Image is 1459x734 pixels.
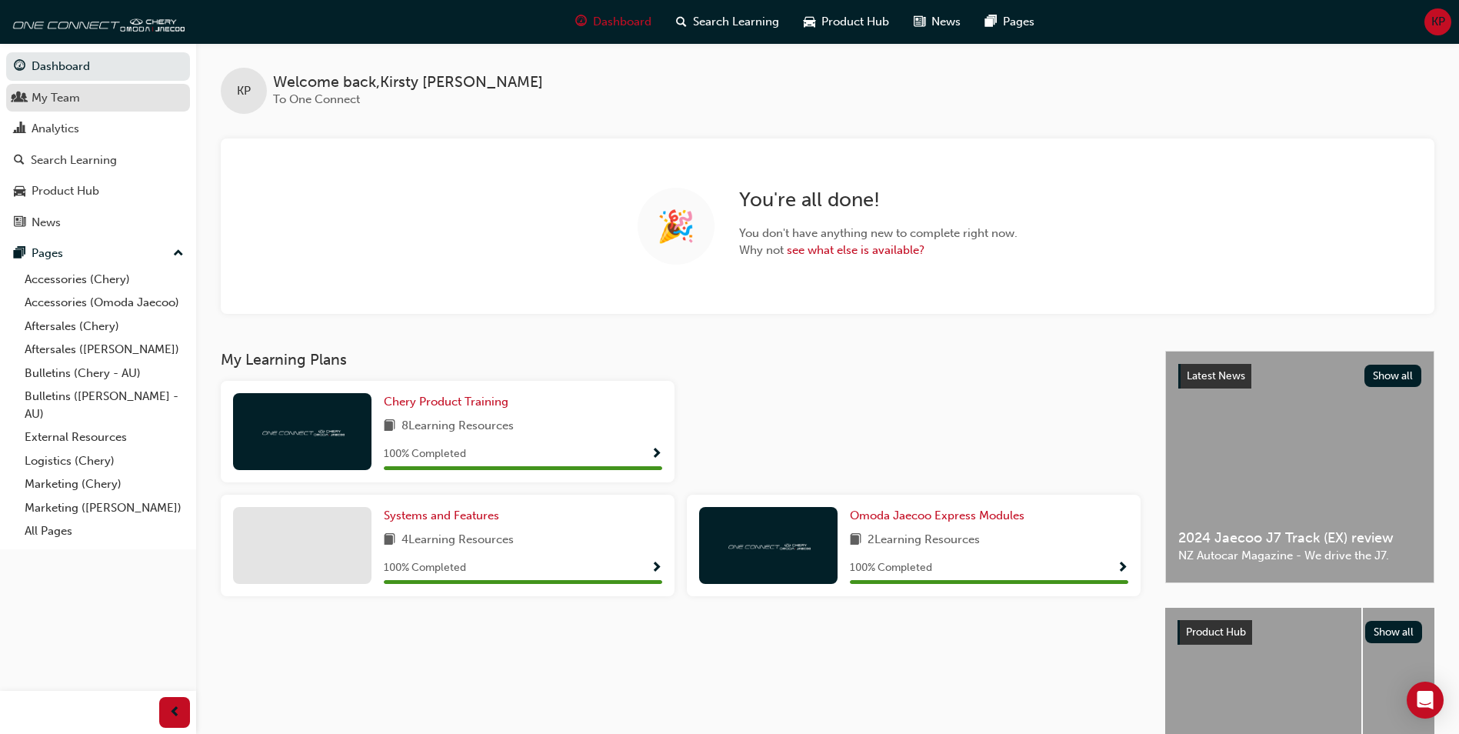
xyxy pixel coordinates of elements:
[31,152,117,169] div: Search Learning
[32,120,79,138] div: Analytics
[32,182,99,200] div: Product Hub
[18,362,190,385] a: Bulletins (Chery - AU)
[6,209,190,237] a: News
[384,509,499,522] span: Systems and Features
[384,395,508,409] span: Chery Product Training
[18,315,190,339] a: Aftersales (Chery)
[6,146,190,175] a: Search Learning
[6,49,190,239] button: DashboardMy TeamAnalyticsSearch LearningProduct HubNews
[8,6,185,37] img: oneconnect
[1407,682,1444,719] div: Open Intercom Messenger
[14,216,25,230] span: news-icon
[32,245,63,262] div: Pages
[651,445,662,464] button: Show Progress
[651,448,662,462] span: Show Progress
[401,417,514,436] span: 8 Learning Resources
[868,531,980,550] span: 2 Learning Resources
[384,531,395,550] span: book-icon
[901,6,973,38] a: news-iconNews
[384,445,466,463] span: 100 % Completed
[693,13,779,31] span: Search Learning
[384,417,395,436] span: book-icon
[1365,621,1423,643] button: Show all
[739,225,1018,242] span: You don't have anything new to complete right now.
[273,74,543,92] span: Welcome back , Kirsty [PERSON_NAME]
[850,509,1024,522] span: Omoda Jaecoo Express Modules
[821,13,889,31] span: Product Hub
[575,12,587,32] span: guage-icon
[1187,369,1245,382] span: Latest News
[14,154,25,168] span: search-icon
[651,559,662,578] button: Show Progress
[6,84,190,112] a: My Team
[273,92,360,106] span: To One Connect
[18,338,190,362] a: Aftersales ([PERSON_NAME])
[739,242,1018,259] span: Why not
[6,177,190,205] a: Product Hub
[676,12,687,32] span: search-icon
[657,218,695,235] span: 🎉
[850,507,1031,525] a: Omoda Jaecoo Express Modules
[1431,13,1445,31] span: KP
[18,519,190,543] a: All Pages
[32,214,61,232] div: News
[664,6,791,38] a: search-iconSearch Learning
[787,243,924,257] a: see what else is available?
[1186,626,1246,639] span: Product Hub
[791,6,901,38] a: car-iconProduct Hub
[18,449,190,473] a: Logistics (Chery)
[18,291,190,315] a: Accessories (Omoda Jaecoo)
[18,385,190,425] a: Bulletins ([PERSON_NAME] - AU)
[401,531,514,550] span: 4 Learning Resources
[169,703,181,722] span: prev-icon
[1117,559,1128,578] button: Show Progress
[14,185,25,199] span: car-icon
[14,122,25,136] span: chart-icon
[931,13,961,31] span: News
[14,60,25,74] span: guage-icon
[6,239,190,268] button: Pages
[237,82,251,100] span: KP
[914,12,925,32] span: news-icon
[1003,13,1034,31] span: Pages
[1165,351,1434,583] a: Latest NewsShow all2024 Jaecoo J7 Track (EX) reviewNZ Autocar Magazine - We drive the J7.
[6,115,190,143] a: Analytics
[173,244,184,264] span: up-icon
[384,507,505,525] a: Systems and Features
[739,188,1018,212] h2: You're all done!
[651,562,662,576] span: Show Progress
[384,559,466,577] span: 100 % Completed
[726,538,811,552] img: oneconnect
[973,6,1047,38] a: pages-iconPages
[18,472,190,496] a: Marketing (Chery)
[18,425,190,449] a: External Resources
[563,6,664,38] a: guage-iconDashboard
[14,92,25,105] span: people-icon
[221,351,1141,369] h3: My Learning Plans
[384,393,515,411] a: Chery Product Training
[1178,620,1422,645] a: Product HubShow all
[18,496,190,520] a: Marketing ([PERSON_NAME])
[850,531,861,550] span: book-icon
[1178,547,1421,565] span: NZ Autocar Magazine - We drive the J7.
[1117,562,1128,576] span: Show Progress
[32,89,80,107] div: My Team
[14,247,25,261] span: pages-icon
[1424,8,1451,35] button: KP
[6,52,190,81] a: Dashboard
[18,268,190,292] a: Accessories (Chery)
[260,424,345,439] img: oneconnect
[1364,365,1422,387] button: Show all
[985,12,997,32] span: pages-icon
[1178,529,1421,547] span: 2024 Jaecoo J7 Track (EX) review
[850,559,932,577] span: 100 % Completed
[1178,364,1421,389] a: Latest NewsShow all
[593,13,651,31] span: Dashboard
[804,12,815,32] span: car-icon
